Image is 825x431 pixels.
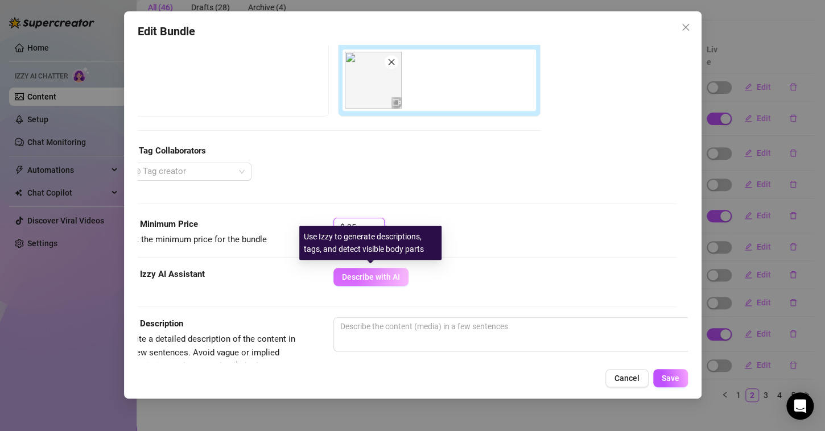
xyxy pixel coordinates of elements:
button: Close [676,18,695,36]
div: Open Intercom Messenger [786,392,814,420]
button: Describe with AI [333,268,409,286]
span: Write a detailed description of the content in a few sentences. Avoid vague or implied descriptio... [126,334,296,397]
span: Save [662,374,679,383]
span: close [387,58,395,66]
span: close [681,23,690,32]
strong: Description [140,318,183,329]
strong: Tag Collaborators [139,146,206,156]
span: Cancel [614,374,640,383]
button: Cancel [605,369,649,387]
button: Save [653,369,688,387]
span: Close [676,23,695,32]
span: Describe with AI [342,272,400,281]
span: Edit Bundle [138,23,195,40]
div: Use Izzy to generate descriptions, tags, and detect visible body parts [299,226,442,260]
img: media [345,52,402,109]
strong: Minimum Price [140,219,198,229]
span: video-camera [393,98,401,106]
strong: Izzy AI Assistant [140,269,205,279]
span: Set the minimum price for the bundle [126,234,267,244]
